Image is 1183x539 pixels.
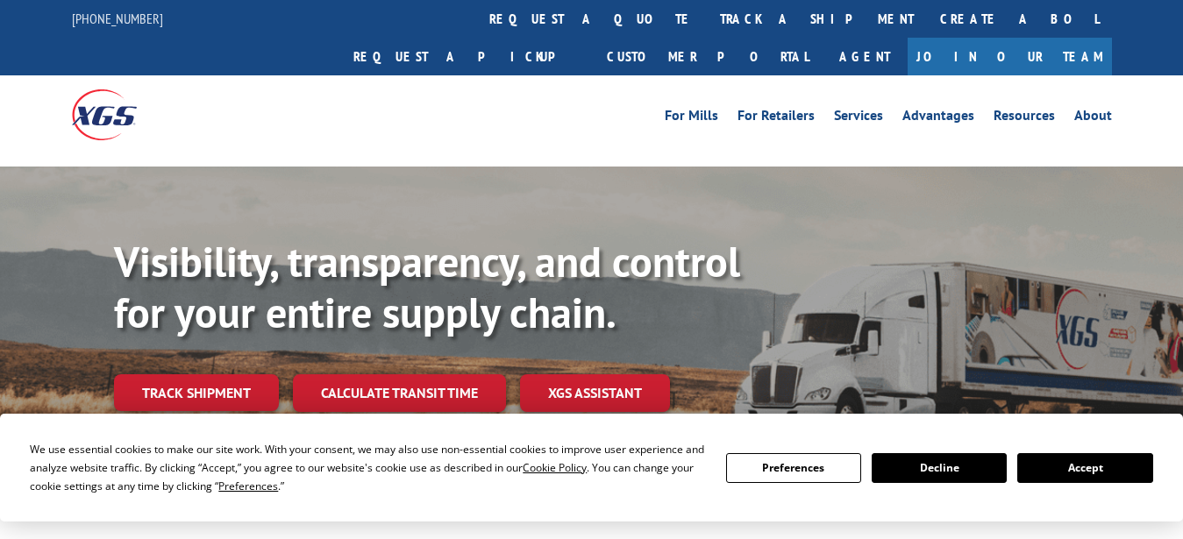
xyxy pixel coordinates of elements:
[726,453,861,483] button: Preferences
[520,374,670,412] a: XGS ASSISTANT
[114,234,740,339] b: Visibility, transparency, and control for your entire supply chain.
[523,460,587,475] span: Cookie Policy
[902,109,974,128] a: Advantages
[594,38,822,75] a: Customer Portal
[218,479,278,493] span: Preferences
[822,38,908,75] a: Agent
[738,109,815,128] a: For Retailers
[30,440,704,495] div: We use essential cookies to make our site work. With your consent, we may also use non-essential ...
[340,38,594,75] a: Request a pickup
[994,109,1055,128] a: Resources
[293,374,506,412] a: Calculate transit time
[665,109,718,128] a: For Mills
[1017,453,1152,483] button: Accept
[72,10,163,27] a: [PHONE_NUMBER]
[908,38,1112,75] a: Join Our Team
[834,109,883,128] a: Services
[872,453,1007,483] button: Decline
[114,374,279,411] a: Track shipment
[1074,109,1112,128] a: About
